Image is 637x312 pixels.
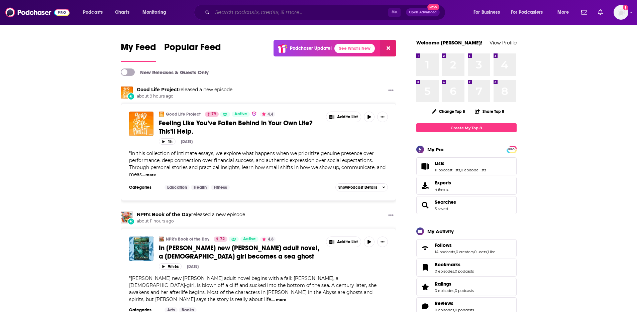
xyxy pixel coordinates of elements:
[138,7,175,18] button: open menu
[406,8,440,16] button: Open AdvancedNew
[166,112,201,117] a: Good Life Project
[614,5,628,20] button: Show profile menu
[386,87,396,95] button: Show More Button
[419,302,432,311] a: Reviews
[427,228,454,235] div: My Activity
[243,236,256,243] span: Active
[129,150,386,177] span: In this collection of intimate essays, we explore what happens when we prioritize genuine presenc...
[474,250,487,254] a: 0 users
[614,5,628,20] span: Logged in as lkingsley
[137,94,232,99] span: about 9 hours ago
[234,111,247,118] span: Active
[290,45,332,51] p: Podchaser Update!
[78,7,111,18] button: open menu
[276,297,286,303] button: more
[435,160,444,166] span: Lists
[159,237,164,242] img: NPR's Book of the Day
[165,185,190,190] a: Education
[164,41,221,62] a: Popular Feed
[377,112,388,122] button: Show More Button
[511,8,543,17] span: For Podcasters
[435,199,456,205] a: Searches
[474,105,505,118] button: Share Top 8
[129,112,153,136] img: Feeling Like You’ve Fallen Behind in Your Own Life? This’ll Help.
[145,172,156,178] button: more
[338,185,377,190] span: Show Podcast Details
[416,39,483,46] a: Welcome [PERSON_NAME]!
[129,275,377,302] span: [PERSON_NAME] new [PERSON_NAME] adult novel begins with a fall: [PERSON_NAME], a [DEMOGRAPHIC_DAT...
[137,211,245,218] h3: released a new episode
[435,180,451,186] span: Exports
[272,296,275,302] span: ...
[127,93,135,100] div: New Episode
[419,162,432,171] a: Lists
[337,240,358,245] span: Add to List
[416,278,517,296] span: Ratings
[159,244,319,261] span: In [PERSON_NAME] new [PERSON_NAME] adult novel, a [DEMOGRAPHIC_DATA] girl becomes a sea ghost
[127,218,135,225] div: New Episode
[416,177,517,195] a: Exports
[240,237,258,242] a: Active
[435,281,451,287] span: Ratings
[386,211,396,220] button: Show More Button
[435,269,454,274] a: 0 episodes
[121,211,133,223] a: NPR's Book of the Day
[435,242,452,248] span: Follows
[578,7,590,18] a: Show notifications dropdown
[137,211,191,217] a: NPR's Book of the Day
[337,115,358,120] span: Add to List
[220,236,225,243] span: 72
[121,68,209,76] a: New Releases & Guests Only
[260,237,276,242] button: 4.8
[435,288,454,293] a: 0 episodes
[416,196,517,214] span: Searches
[121,87,133,99] img: Good Life Project
[111,7,133,18] a: Charts
[419,282,432,292] a: Ratings
[200,5,452,20] div: Search podcasts, credits, & more...
[419,244,432,253] a: Follows
[205,112,219,117] a: 79
[326,112,361,122] button: Show More Button
[419,200,432,210] a: Searches
[455,269,474,274] a: 0 podcasts
[212,7,388,18] input: Search podcasts, credits, & more...
[137,87,232,93] h3: released a new episode
[435,206,448,211] a: 3 saved
[377,237,388,247] button: Show More Button
[614,5,628,20] img: User Profile
[469,7,508,18] button: open menu
[181,139,193,144] div: [DATE]
[428,107,469,116] button: Change Top 8
[473,250,474,254] span: ,
[121,41,156,57] span: My Feed
[427,4,439,10] span: New
[409,11,437,14] span: Open Advanced
[508,147,516,152] a: PRO
[129,237,153,261] img: In Meg Medina’s new young adult novel, a 13-year-old girl becomes a sea ghost
[142,8,166,17] span: Monitoring
[419,263,432,272] a: Bookmarks
[461,168,486,172] a: 0 episode lists
[211,185,230,190] a: Fitness
[557,8,569,17] span: More
[115,8,129,17] span: Charts
[435,262,460,268] span: Bookmarks
[553,7,577,18] button: open menu
[137,87,179,93] a: Good Life Project
[159,112,164,117] img: Good Life Project
[159,263,182,270] button: 9m 6s
[214,237,227,242] a: 72
[137,218,245,224] span: about 11 hours ago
